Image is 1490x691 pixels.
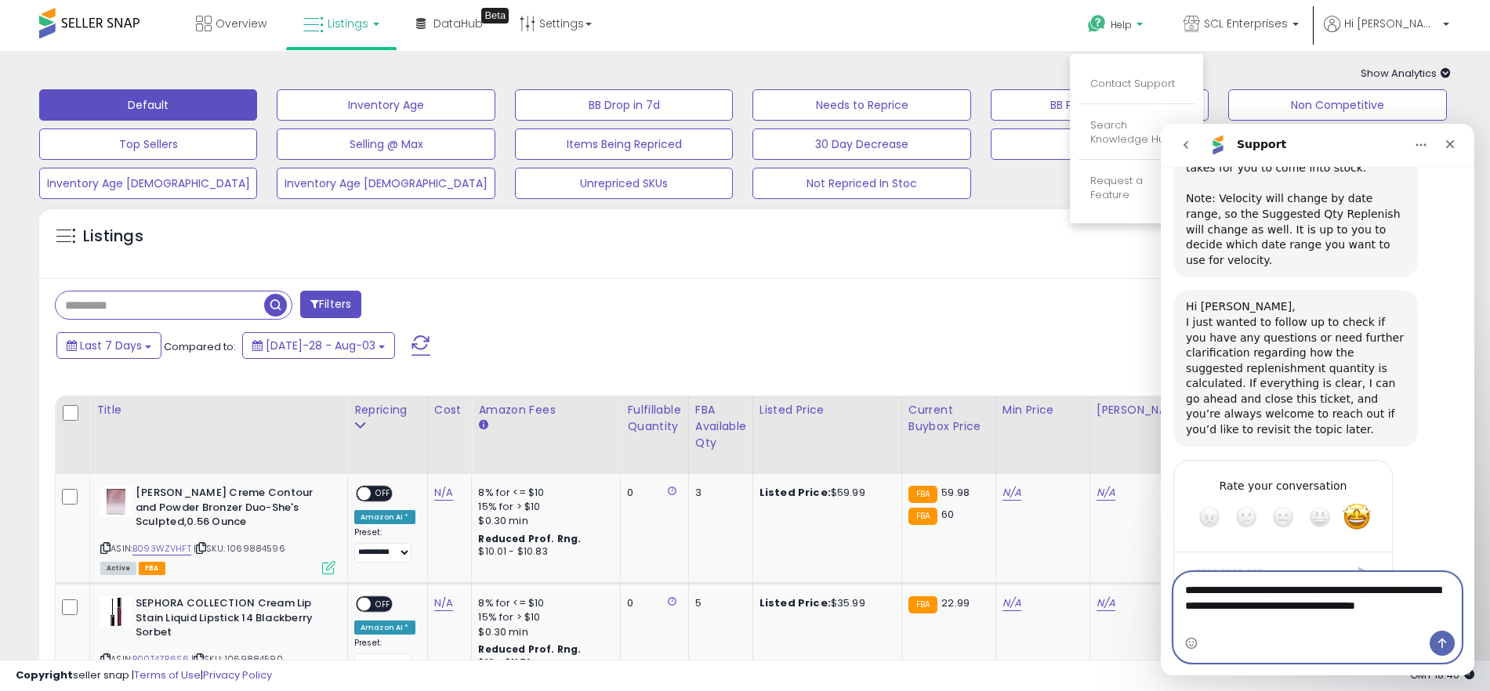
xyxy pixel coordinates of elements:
div: Amazon AI * [354,510,415,524]
div: Title [96,402,341,418]
div: FBA Available Qty [695,402,746,451]
h5: Listings [83,226,143,248]
span: | SKU: 1069884590 [191,653,283,665]
span: Hi [PERSON_NAME] [1344,16,1438,31]
b: Listed Price: [760,595,831,610]
div: $10 - $11.72 [478,657,608,670]
button: Filters [300,291,361,318]
div: 8% for <= $10 [478,486,608,500]
a: Terms of Use [134,667,201,682]
button: BB Price Below Min [991,89,1209,121]
div: $59.99 [760,486,890,500]
button: w/o min [991,128,1209,160]
div: ASIN: [100,486,335,573]
b: [PERSON_NAME] Creme Contour and Powder Bronzer Duo-She's Sculpted,0.56 Ounce [136,486,326,534]
div: Repricing [354,402,421,418]
b: Reduced Prof. Rng. [478,532,581,545]
a: N/A [434,485,453,501]
div: Listed Price [760,402,895,418]
span: SCL Enterprises [1204,16,1288,31]
span: OFF [371,598,396,611]
div: $0.30 min [478,514,608,528]
a: Request a Feature [1090,173,1143,203]
span: | SKU: 1069884596 [194,542,285,555]
span: Listings [328,16,368,31]
iframe: Intercom live chat [1161,124,1474,675]
div: 15% for > $10 [478,610,608,624]
span: Overview [216,16,266,31]
span: Last 7 Days [80,338,142,353]
div: Preset: [354,527,415,563]
small: FBA [908,486,937,503]
button: Needs to Reprice [752,89,970,121]
button: [DATE]-28 - Aug-03 [242,332,395,359]
button: Non Competitive [1228,89,1446,121]
button: Unrepriced SKUs [515,168,733,199]
i: Get Help [1087,14,1107,34]
div: 3 [695,486,741,500]
a: Hi [PERSON_NAME] [1324,16,1449,51]
div: seller snap | | [16,668,272,683]
div: Fulfillable Quantity [627,402,681,435]
span: Help [1111,18,1132,31]
div: 15% for > $10 [478,500,608,514]
button: Selling @ Max [277,128,495,160]
a: B00T4ZR6S6 [132,653,189,666]
span: DataHub [433,16,483,31]
button: BB Drop in 7d [515,89,733,121]
button: Inventory Age [DEMOGRAPHIC_DATA] [277,168,495,199]
div: Amazon Fees [478,402,614,418]
div: 0 [627,596,676,610]
div: 8% for <= $10 [478,596,608,610]
a: Search Knowledge Hub [1090,118,1172,147]
b: SEPHORA COLLECTION Cream Lip Stain Liquid Lipstick 14 Blackberry Sorbet [136,596,326,644]
img: 31WItd25uxL._SL40_.jpg [100,486,132,517]
a: N/A [434,595,453,611]
span: 60 [941,507,954,522]
small: FBA [908,508,937,525]
button: Inventory Age [277,89,495,121]
b: Listed Price: [760,485,831,500]
a: N/A [1002,485,1021,501]
span: [DATE]-28 - Aug-03 [266,338,375,353]
span: All listings currently available for purchase on Amazon [100,562,136,575]
button: Top Sellers [39,128,257,160]
div: Tooltip anchor [481,8,509,24]
div: Cost [434,402,466,418]
button: Not Repriced In Stoc [752,168,970,199]
div: $0.30 min [478,625,608,639]
div: $10.01 - $10.83 [478,545,608,559]
div: Amazon AI * [354,620,415,635]
small: FBA [908,596,937,613]
div: Min Price [1002,402,1083,418]
span: 22.99 [941,595,970,610]
a: N/A [1097,595,1115,611]
img: 31hXP6rwiGL._SL40_.jpg [100,596,132,628]
span: Show Analytics [1361,66,1451,81]
b: Reduced Prof. Rng. [478,642,581,656]
button: Default [39,89,257,121]
a: B093WZVHFT [132,542,191,555]
div: Preset: [354,638,415,673]
a: Help [1075,2,1158,51]
strong: Copyright [16,667,73,682]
